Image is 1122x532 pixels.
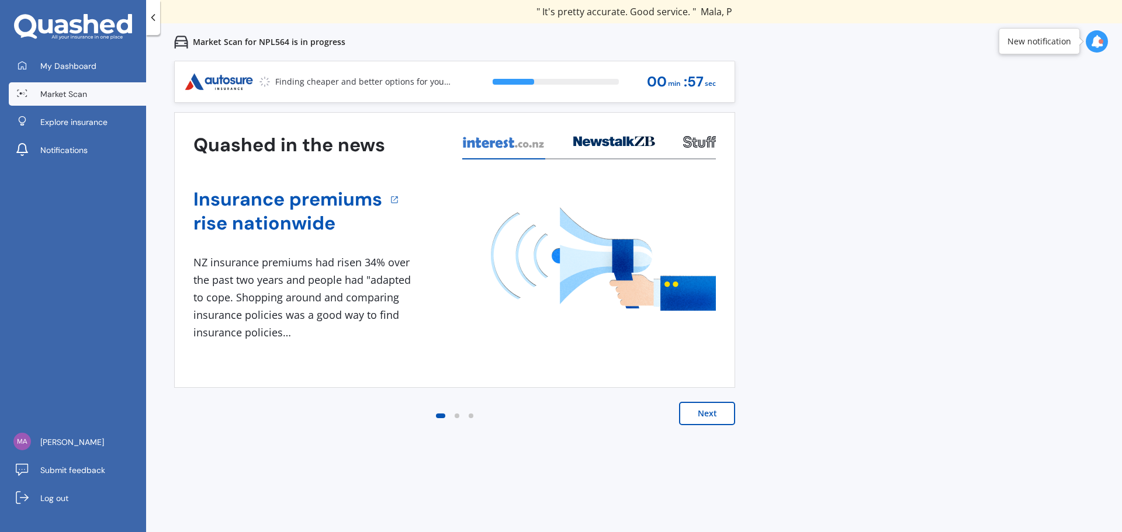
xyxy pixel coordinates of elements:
span: Submit feedback [40,464,105,476]
span: Notifications [40,144,88,156]
span: sec [705,76,716,92]
span: My Dashboard [40,60,96,72]
div: New notification [1007,36,1071,47]
a: [PERSON_NAME] [9,430,146,454]
img: 90b5e37630da4e37626243182676963d [13,433,31,450]
span: [PERSON_NAME] [40,436,104,448]
a: Notifications [9,138,146,162]
a: Insurance premiums [193,187,382,211]
a: Log out [9,486,146,510]
span: 00 [647,74,667,90]
span: : 57 [684,74,704,90]
span: min [668,76,681,92]
div: NZ insurance premiums had risen 34% over the past two years and people had "adapted to cope. Shop... [193,254,415,341]
a: rise nationwide [193,211,382,235]
span: Log out [40,492,68,504]
p: Finding cheaper and better options for you... [275,76,451,88]
a: My Dashboard [9,54,146,78]
img: car.f15378c7a67c060ca3f3.svg [174,35,188,49]
h3: Quashed in the news [193,133,385,157]
a: Market Scan [9,82,146,106]
a: Explore insurance [9,110,146,134]
a: Submit feedback [9,458,146,482]
button: Next [679,402,735,425]
span: Explore insurance [40,116,108,128]
img: media image [491,207,716,311]
span: Market Scan [40,88,87,100]
p: Market Scan for NPL564 is in progress [193,36,345,48]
